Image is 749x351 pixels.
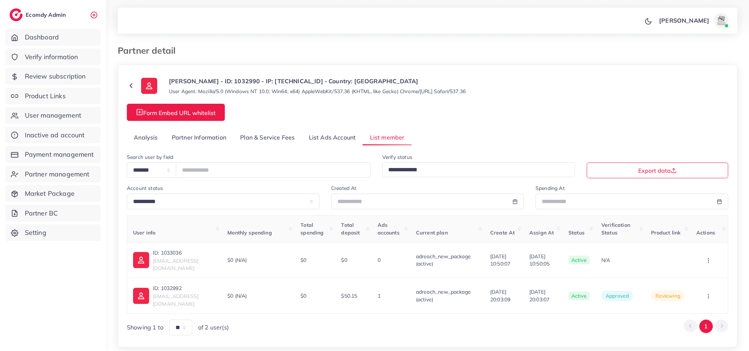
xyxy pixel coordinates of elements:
p: [PERSON_NAME] [659,16,709,25]
span: $0 (N/A) [227,292,247,300]
span: 0 [378,257,381,263]
a: Analysis [127,130,165,145]
span: Product Links [25,91,66,101]
span: $0 [341,257,347,263]
span: Review subscription [25,72,86,81]
span: [EMAIL_ADDRESS][DOMAIN_NAME] [153,257,198,271]
span: Setting [25,228,46,237]
span: Reviewing [655,293,680,299]
img: avatar [714,13,729,28]
a: Product Links [5,88,101,104]
span: Current plan [416,229,448,236]
a: List Ads Account [302,130,363,145]
span: [EMAIL_ADDRESS][DOMAIN_NAME] [153,293,198,307]
span: adreach_new_package (active) [416,289,471,302]
span: Verify information [25,52,78,62]
label: Spending At [536,184,565,192]
span: User info [133,229,155,236]
span: active [568,256,590,264]
button: Form Embed URL whitelist [127,104,225,121]
a: Verify information [5,49,101,65]
span: $0 [300,257,306,263]
a: Partner BC [5,205,101,222]
p: [PERSON_NAME] - ID: 1032990 - IP: [TECHNICAL_ID] - Country: [GEOGRAPHIC_DATA] [169,77,466,85]
a: Plan & Service Fees [233,130,302,145]
p: ID: 1032992 [153,284,216,293]
span: Total deposit [341,222,360,236]
small: User Agent: Mozilla/5.0 (Windows NT 10.0; Win64; x64) AppleWebKit/537.36 (KHTML, like Gecko) Chro... [169,88,466,95]
a: Partner management [5,166,101,183]
a: Inactive ad account [5,127,101,144]
span: Inactive ad account [25,130,85,140]
label: Verify status [382,153,412,161]
ul: Pagination [684,320,728,333]
span: Dashboard [25,33,59,42]
span: Export data [638,168,677,173]
div: Search for option [382,162,575,177]
a: Setting [5,224,101,241]
span: Monthly spending [227,229,272,236]
a: logoEcomdy Admin [10,8,68,21]
img: ic-user-info.36bf1079.svg [133,252,149,268]
span: Showing 1 to [127,323,163,332]
a: Review subscription [5,68,101,85]
span: Status [568,229,585,236]
span: $0 (N/A) [227,256,247,264]
span: $50.15 [341,293,357,299]
span: approved [601,291,633,301]
span: [DATE] 20:03:07 [529,288,557,303]
label: Search user by field [127,153,173,161]
span: [DATE] 20:03:09 [490,288,518,303]
img: logo [10,8,23,21]
span: $0 [300,293,306,299]
img: ic-user-info.36bf1079.svg [133,288,149,304]
button: Export data [587,163,728,178]
button: Go to page 1 [699,320,713,333]
h2: Ecomdy Admin [26,11,68,18]
p: ID: 1033036 [153,248,216,257]
a: Market Package [5,185,101,202]
span: Assign At [529,229,554,236]
span: Actions [696,229,715,236]
span: Product link [651,229,681,236]
a: List member [363,130,411,145]
span: Verification Status [601,222,630,236]
span: [DATE] 10:50:05 [529,253,557,268]
span: of 2 user(s) [198,323,229,332]
h3: Partner detail [118,45,181,56]
span: User management [25,111,81,120]
span: Market Package [25,189,75,198]
label: Account status [127,184,163,192]
span: Partner management [25,169,90,179]
span: Payment management [25,150,94,159]
span: active [568,291,590,300]
a: [PERSON_NAME]avatar [655,13,731,28]
input: Search for option [386,164,565,176]
a: Payment management [5,146,101,163]
span: Ads accounts [378,222,400,236]
span: Partner BC [25,209,58,218]
span: N/A [601,257,610,263]
a: Dashboard [5,29,101,46]
a: User management [5,107,101,124]
span: adreach_new_package (active) [416,253,471,267]
label: Created At [331,184,357,192]
a: Partner Information [165,130,233,145]
span: 1 [378,293,381,299]
img: ic-user-info.36bf1079.svg [141,78,157,94]
span: Total spending [300,222,324,236]
span: [DATE] 10:50:07 [490,253,518,268]
span: Create At [490,229,515,236]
